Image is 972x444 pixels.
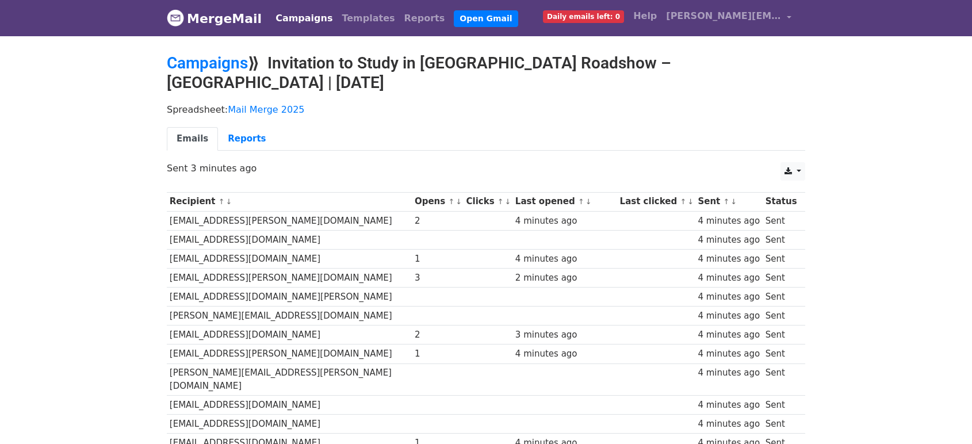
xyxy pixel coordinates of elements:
td: Sent [763,307,799,326]
h2: ⟫ Invitation to Study in [GEOGRAPHIC_DATA] Roadshow – [GEOGRAPHIC_DATA] | [DATE] [167,53,805,92]
td: [EMAIL_ADDRESS][PERSON_NAME][DOMAIN_NAME] [167,211,412,230]
a: ↑ [448,197,454,206]
td: Sent [763,288,799,307]
div: 4 minutes ago [698,215,760,228]
a: ↓ [505,197,511,206]
div: 1 [415,252,461,266]
p: Spreadsheet: [167,104,805,116]
a: Templates [337,7,399,30]
div: 4 minutes ago [698,347,760,361]
td: [EMAIL_ADDRESS][DOMAIN_NAME] [167,230,412,249]
div: 4 minutes ago [698,418,760,431]
div: 4 minutes ago [698,399,760,412]
div: 4 minutes ago [515,347,614,361]
a: Help [629,5,661,28]
td: Sent [763,211,799,230]
a: ↑ [219,197,225,206]
div: 4 minutes ago [698,328,760,342]
td: Sent [763,326,799,345]
div: 2 [415,328,461,342]
div: 4 minutes ago [698,366,760,380]
p: Sent 3 minutes ago [167,162,805,174]
td: [EMAIL_ADDRESS][PERSON_NAME][DOMAIN_NAME] [167,269,412,288]
a: Campaigns [167,53,248,72]
div: 4 minutes ago [515,215,614,228]
div: 4 minutes ago [698,252,760,266]
span: [PERSON_NAME][EMAIL_ADDRESS][DOMAIN_NAME] [666,9,781,23]
th: Recipient [167,192,412,211]
a: Mail Merge 2025 [228,104,304,115]
td: Sent [763,415,799,434]
a: ↑ [578,197,584,206]
a: ↑ [724,197,730,206]
a: Daily emails left: 0 [538,5,629,28]
div: 3 [415,271,461,285]
span: Daily emails left: 0 [543,10,624,23]
div: 1 [415,347,461,361]
th: Last opened [512,192,617,211]
a: [PERSON_NAME][EMAIL_ADDRESS][DOMAIN_NAME] [661,5,796,32]
td: Sent [763,269,799,288]
div: 4 minutes ago [698,290,760,304]
div: 4 minutes ago [698,271,760,285]
div: 4 minutes ago [515,252,614,266]
a: ↓ [586,197,592,206]
div: 4 minutes ago [698,234,760,247]
a: Reports [400,7,450,30]
a: ↓ [456,197,462,206]
a: ↓ [687,197,694,206]
a: ↑ [680,197,686,206]
td: Sent [763,345,799,363]
div: 2 [415,215,461,228]
a: Campaigns [271,7,337,30]
a: ↓ [730,197,737,206]
a: ↓ [225,197,232,206]
td: [EMAIL_ADDRESS][DOMAIN_NAME][PERSON_NAME] [167,288,412,307]
td: [EMAIL_ADDRESS][DOMAIN_NAME] [167,326,412,345]
th: Last clicked [617,192,695,211]
td: [PERSON_NAME][EMAIL_ADDRESS][PERSON_NAME][DOMAIN_NAME] [167,363,412,396]
td: [EMAIL_ADDRESS][PERSON_NAME][DOMAIN_NAME] [167,345,412,363]
td: [EMAIL_ADDRESS][DOMAIN_NAME] [167,415,412,434]
td: Sent [763,230,799,249]
td: Sent [763,249,799,268]
a: Emails [167,127,218,151]
td: [EMAIL_ADDRESS][DOMAIN_NAME] [167,249,412,268]
a: ↑ [498,197,504,206]
th: Clicks [464,192,512,211]
th: Status [763,192,799,211]
td: [PERSON_NAME][EMAIL_ADDRESS][DOMAIN_NAME] [167,307,412,326]
div: 3 minutes ago [515,328,614,342]
a: Reports [218,127,275,151]
th: Sent [695,192,763,211]
div: 4 minutes ago [698,309,760,323]
a: MergeMail [167,6,262,30]
th: Opens [412,192,464,211]
div: 2 minutes ago [515,271,614,285]
td: Sent [763,363,799,396]
img: MergeMail logo [167,9,184,26]
a: Open Gmail [454,10,518,27]
td: [EMAIL_ADDRESS][DOMAIN_NAME] [167,396,412,415]
td: Sent [763,396,799,415]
